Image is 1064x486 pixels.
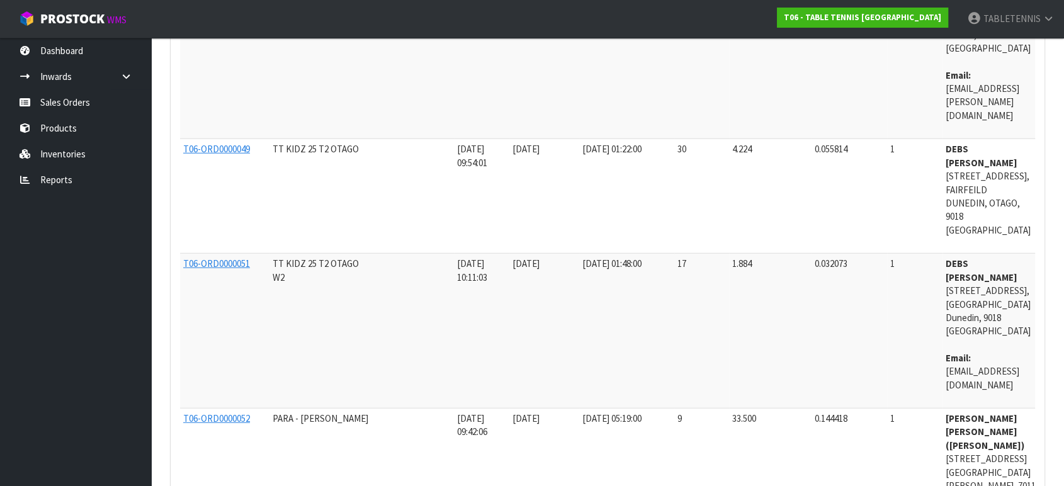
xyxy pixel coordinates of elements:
[582,257,642,269] span: [DATE] 01:48:00
[40,11,105,27] span: ProStock
[815,412,847,424] span: 0.144418
[457,257,487,283] span: [DATE] 10:11:03
[582,412,642,424] span: [DATE] 05:19:00
[983,13,1041,25] span: TABLETENNIS
[677,143,686,155] span: 30
[946,143,1017,168] strong: DEBS [PERSON_NAME]
[273,257,359,283] span: TT KIDZ 25 T2 OTAGO W2
[946,412,1017,424] strong: [PERSON_NAME]
[512,257,540,269] span: [DATE]
[946,257,1037,338] address: [STREET_ADDRESS], [GEOGRAPHIC_DATA] Dunedin, 9018 [GEOGRAPHIC_DATA]
[732,143,752,155] span: 4.224
[273,143,359,155] span: TT KIDZ 25 T2 OTAGO
[946,142,1037,237] address: [STREET_ADDRESS], FAIRFEILD DUNEDIN, OTAGO, 9018 [GEOGRAPHIC_DATA]
[457,143,487,168] span: [DATE] 09:54:01
[19,11,35,26] img: cube-alt.png
[732,412,756,424] span: 33.500
[946,257,1017,283] strong: DEBS [PERSON_NAME]
[512,412,540,424] span: [DATE]
[946,426,1024,451] strong: [PERSON_NAME] ([PERSON_NAME])
[890,257,895,269] span: 1
[183,257,250,269] a: T06-ORD0000051
[457,412,487,438] span: [DATE] 09:42:06
[107,14,127,26] small: WMS
[946,69,971,81] strong: email
[815,143,847,155] span: 0.055814
[732,257,752,269] span: 1.884
[784,12,941,23] strong: T06 - TABLE TENNIS [GEOGRAPHIC_DATA]
[582,143,642,155] span: [DATE] 01:22:00
[890,412,895,424] span: 1
[946,69,1037,123] address: [EMAIL_ADDRESS][PERSON_NAME][DOMAIN_NAME]
[677,412,682,424] span: 9
[946,352,971,364] strong: email
[677,257,686,269] span: 17
[512,143,540,155] span: [DATE]
[183,412,250,424] a: T06-ORD0000052
[815,257,847,269] span: 0.032073
[890,143,895,155] span: 1
[183,143,250,155] a: T06-ORD0000049
[273,412,368,424] span: PARA - [PERSON_NAME]
[946,351,1037,392] address: [EMAIL_ADDRESS][DOMAIN_NAME]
